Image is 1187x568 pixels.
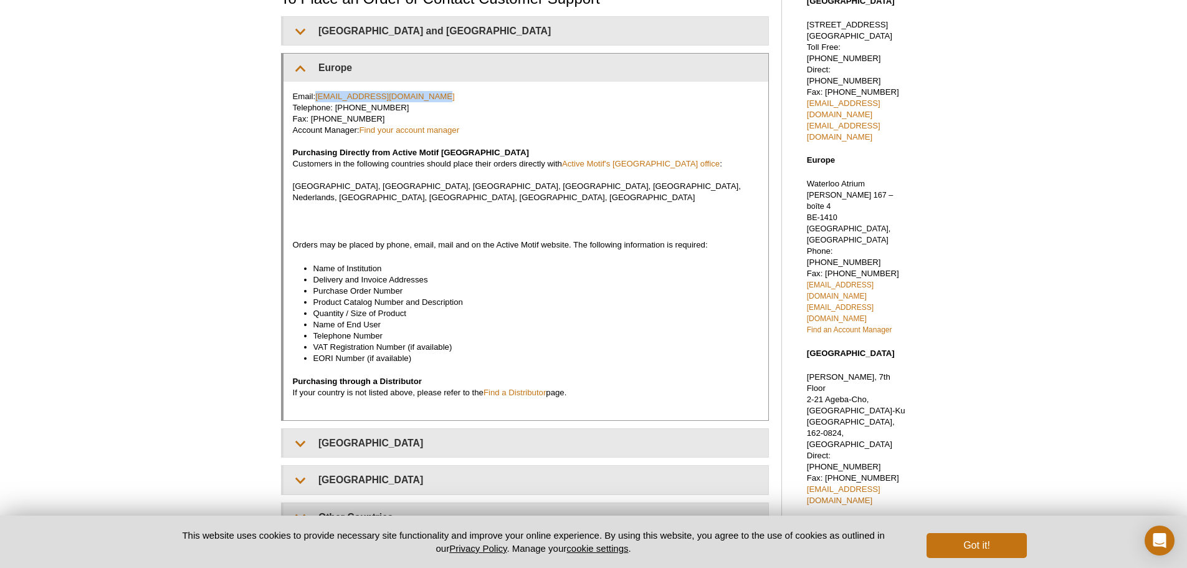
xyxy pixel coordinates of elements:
[1145,526,1175,556] div: Open Intercom Messenger
[284,503,768,531] summary: Other Countries
[807,121,880,142] a: [EMAIL_ADDRESS][DOMAIN_NAME]
[161,529,907,555] p: This website uses cookies to provide necessary site functionality and improve your online experie...
[807,99,880,119] a: [EMAIL_ADDRESS][DOMAIN_NAME]
[484,388,546,397] a: Find a Distributor
[807,281,874,301] a: [EMAIL_ADDRESS][DOMAIN_NAME]
[807,303,874,323] a: [EMAIL_ADDRESS][DOMAIN_NAME]
[313,286,746,297] li: Purchase Order Number
[293,376,759,398] p: If your country is not listed above, please refer to the page.
[449,543,507,554] a: Privacy Policy
[293,239,759,251] p: Orders may be placed by phone, email, mail and on the Active Motif website. The following informa...
[807,155,835,165] strong: Europe
[313,319,746,330] li: Name of End User
[566,543,628,554] button: cookie settings
[313,342,746,353] li: VAT Registration Number (if available)
[315,92,455,101] a: [EMAIL_ADDRESS][DOMAIN_NAME]
[807,484,880,505] a: [EMAIL_ADDRESS][DOMAIN_NAME]
[360,125,460,135] a: Find your account manager
[807,372,907,506] p: [PERSON_NAME], 7th Floor 2-21 Ageba-Cho, [GEOGRAPHIC_DATA]-Ku [GEOGRAPHIC_DATA], 162-0824, [GEOGR...
[807,349,895,358] strong: [GEOGRAPHIC_DATA]
[562,159,720,168] a: Active Motif's [GEOGRAPHIC_DATA] office
[313,263,746,274] li: Name of Institution
[927,533,1026,558] button: Got it!
[807,325,892,334] a: Find an Account Manager
[284,54,768,82] summary: Europe
[284,429,768,457] summary: [GEOGRAPHIC_DATA]
[293,377,422,386] span: Purchasing through a Distributor
[313,353,746,364] li: EORI Number (if available)
[284,17,768,45] summary: [GEOGRAPHIC_DATA] and [GEOGRAPHIC_DATA]
[313,274,746,286] li: Delivery and Invoice Addresses
[293,91,759,203] p: Email: Telephone: [PHONE_NUMBER] Fax: [PHONE_NUMBER] Account Manager: Customers in the following ...
[807,178,907,335] p: Waterloo Atrium Phone: [PHONE_NUMBER] Fax: [PHONE_NUMBER]
[313,330,746,342] li: Telephone Number
[284,466,768,494] summary: [GEOGRAPHIC_DATA]
[313,297,746,308] li: Product Catalog Number and Description
[313,308,746,319] li: Quantity / Size of Product
[807,191,894,244] span: [PERSON_NAME] 167 – boîte 4 BE-1410 [GEOGRAPHIC_DATA], [GEOGRAPHIC_DATA]
[293,148,529,157] span: Purchasing Directly from Active Motif [GEOGRAPHIC_DATA]
[807,19,907,143] p: [STREET_ADDRESS] [GEOGRAPHIC_DATA] Toll Free: [PHONE_NUMBER] Direct: [PHONE_NUMBER] Fax: [PHONE_N...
